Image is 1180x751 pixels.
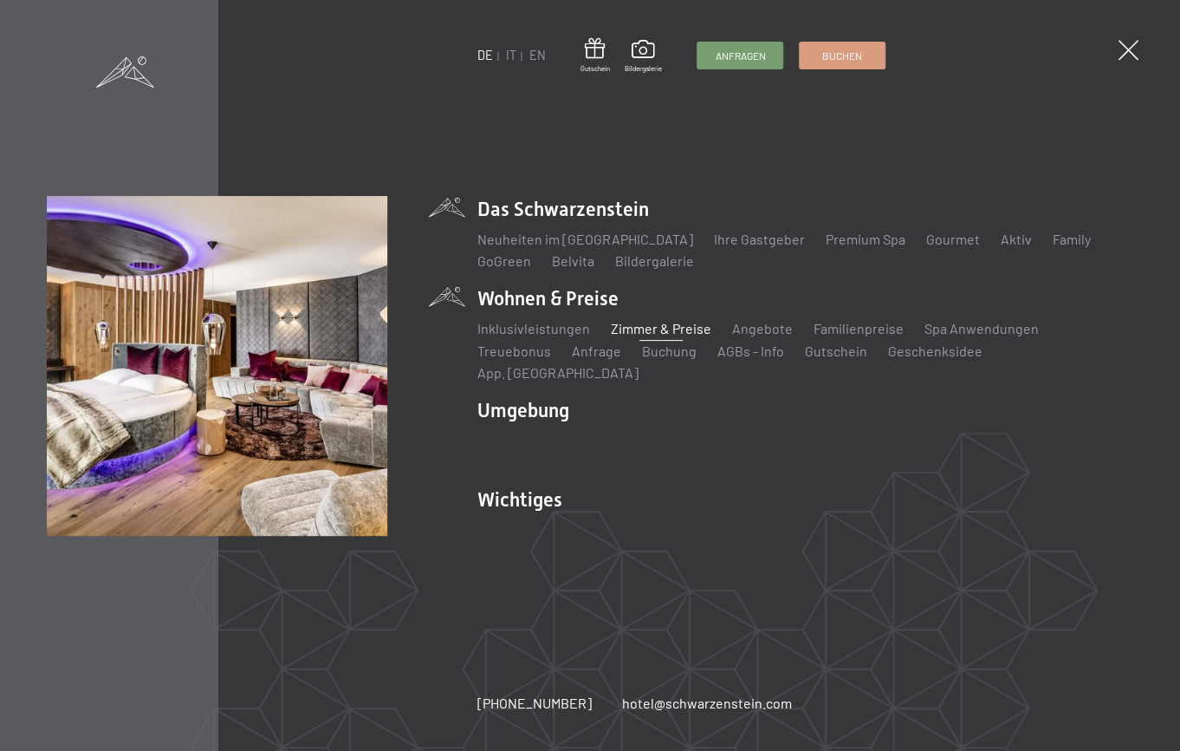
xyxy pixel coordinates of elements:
a: Buchen [800,42,885,69]
a: Anfragen [697,42,782,69]
a: IT [506,48,516,62]
a: App. [GEOGRAPHIC_DATA] [477,364,639,381]
a: Familienpreise [814,320,904,336]
a: GoGreen [477,252,531,269]
span: Anfragen [715,49,765,63]
span: Buchen [822,49,862,63]
a: Neuheiten im [GEOGRAPHIC_DATA] [477,231,693,247]
a: AGBs - Info [717,343,784,359]
a: Bildergalerie [625,40,662,73]
a: Premium Spa [826,231,905,247]
span: [PHONE_NUMBER] [477,695,592,711]
a: EN [529,48,546,62]
a: [PHONE_NUMBER] [477,694,592,713]
a: Inklusivleistungen [477,320,590,336]
a: Buchung [642,343,697,359]
a: Anfrage [572,343,621,359]
a: Belvita [552,252,594,269]
a: Ihre Gastgeber [714,231,805,247]
a: Zimmer & Preise [611,320,711,336]
a: Family [1053,231,1091,247]
a: Treuebonus [477,343,551,359]
a: DE [477,48,493,62]
a: Gutschein [805,343,867,359]
a: Gutschein [580,38,610,74]
span: Gutschein [580,64,610,74]
a: Angebote [732,320,793,336]
a: Gourmet [926,231,980,247]
a: Aktiv [1001,231,1032,247]
a: hotel@schwarzenstein.com [622,694,792,713]
a: Geschenksidee [888,343,982,359]
a: Spa Anwendungen [924,320,1039,336]
span: Bildergalerie [625,64,662,74]
a: Bildergalerie [615,252,694,269]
